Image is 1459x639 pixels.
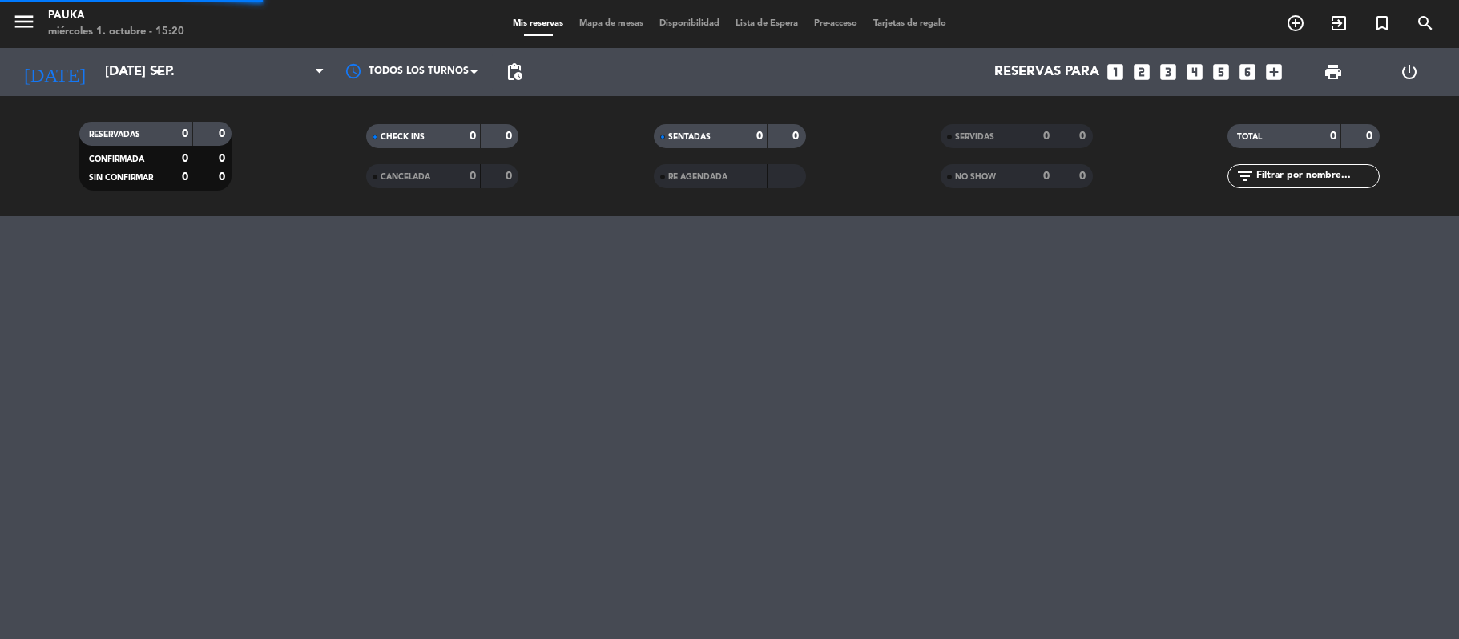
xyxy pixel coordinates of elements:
span: CANCELADA [381,173,430,181]
span: RESERVADAS [89,131,140,139]
span: SENTADAS [668,133,711,141]
strong: 0 [1079,131,1089,142]
i: add_box [1264,62,1284,82]
strong: 0 [1043,171,1050,182]
strong: 0 [470,171,476,182]
strong: 0 [219,128,228,139]
i: filter_list [1235,167,1255,186]
strong: 0 [756,131,763,142]
span: CHECK INS [381,133,425,141]
span: Tarjetas de regalo [865,19,954,28]
span: Mapa de mesas [571,19,651,28]
span: Pre-acceso [806,19,865,28]
i: arrow_drop_down [149,62,168,82]
span: NO SHOW [955,173,996,181]
i: looks_6 [1237,62,1258,82]
div: miércoles 1. octubre - 15:20 [48,24,184,40]
i: exit_to_app [1329,14,1348,33]
strong: 0 [219,171,228,183]
span: print [1324,62,1343,82]
i: looks_5 [1211,62,1231,82]
strong: 0 [1330,131,1336,142]
strong: 0 [470,131,476,142]
strong: 0 [1079,171,1089,182]
span: SIN CONFIRMAR [89,174,153,182]
i: add_circle_outline [1286,14,1305,33]
button: menu [12,10,36,39]
i: [DATE] [12,54,97,90]
i: looks_two [1131,62,1152,82]
strong: 0 [182,171,188,183]
i: turned_in_not [1372,14,1392,33]
span: Disponibilidad [651,19,727,28]
span: Lista de Espera [727,19,806,28]
i: looks_3 [1158,62,1179,82]
span: CONFIRMADA [89,155,144,163]
i: power_settings_new [1400,62,1419,82]
span: RE AGENDADA [668,173,727,181]
div: LOG OUT [1371,48,1447,96]
input: Filtrar por nombre... [1255,167,1379,185]
strong: 0 [219,153,228,164]
strong: 0 [1043,131,1050,142]
i: looks_4 [1184,62,1205,82]
span: TOTAL [1237,133,1262,141]
strong: 0 [506,131,515,142]
strong: 0 [792,131,802,142]
i: menu [12,10,36,34]
span: SERVIDAS [955,133,994,141]
span: Mis reservas [505,19,571,28]
span: pending_actions [505,62,524,82]
i: looks_one [1105,62,1126,82]
div: Pauka [48,8,184,24]
strong: 0 [182,128,188,139]
strong: 0 [182,153,188,164]
span: Reservas para [994,65,1099,80]
strong: 0 [1366,131,1376,142]
i: search [1416,14,1435,33]
strong: 0 [506,171,515,182]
